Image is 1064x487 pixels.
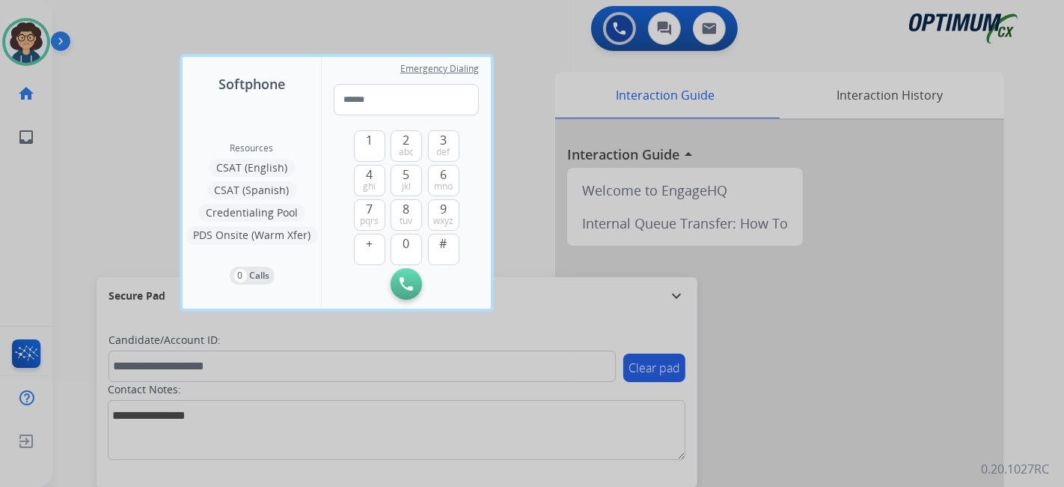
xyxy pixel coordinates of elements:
[391,165,422,196] button: 5jkl
[366,166,373,184] span: 4
[230,267,275,285] button: 0Calls
[230,142,274,154] span: Resources
[218,73,285,94] span: Softphone
[428,130,459,162] button: 3def
[360,215,379,227] span: pqrs
[209,159,295,177] button: CSAT (English)
[391,130,422,162] button: 2abc
[207,181,297,199] button: CSAT (Spanish)
[403,235,410,252] span: 0
[391,199,422,231] button: 8tuv
[403,166,410,184] span: 5
[434,181,453,193] span: mno
[354,130,385,162] button: 1
[428,199,459,231] button: 9wxyz
[402,181,411,193] span: jkl
[198,204,305,222] button: Credentialing Pool
[399,146,414,158] span: abc
[440,235,447,252] span: #
[250,269,270,282] p: Calls
[400,277,413,291] img: call-button
[440,200,447,218] span: 9
[400,215,413,227] span: tuv
[354,234,385,265] button: +
[433,215,453,227] span: wxyz
[981,460,1049,478] p: 0.20.1027RC
[403,131,410,149] span: 2
[186,226,318,244] button: PDS Onsite (Warm Xfer)
[366,200,373,218] span: 7
[354,165,385,196] button: 4ghi
[428,165,459,196] button: 6mno
[400,63,479,75] span: Emergency Dialing
[440,166,447,184] span: 6
[403,200,410,218] span: 8
[437,146,450,158] span: def
[428,234,459,265] button: #
[391,234,422,265] button: 0
[440,131,447,149] span: 3
[234,269,247,282] p: 0
[354,199,385,231] button: 7pqrs
[363,181,376,193] span: ghi
[366,131,373,149] span: 1
[366,235,373,252] span: +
